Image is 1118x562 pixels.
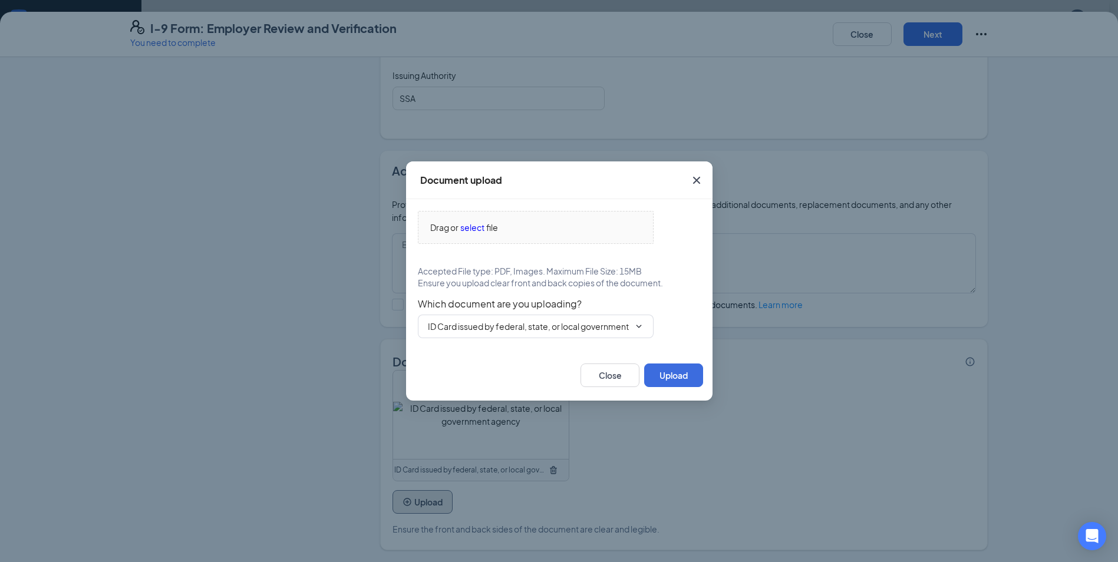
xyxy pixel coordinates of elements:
span: file [486,221,498,234]
span: Drag orselectfile [418,211,653,243]
div: Open Intercom Messenger [1078,522,1106,550]
svg: ChevronDown [634,322,644,331]
span: Which document are you uploading? [418,298,701,310]
span: Accepted File type: PDF, Images. Maximum File Size: 15MB [418,265,642,277]
button: Upload [644,363,703,387]
input: Select document type [428,320,629,333]
button: Close [681,161,713,199]
button: Close [581,363,639,387]
svg: Cross [690,173,704,187]
span: Ensure you upload clear front and back copies of the document. [418,277,663,289]
span: select [460,221,484,234]
span: Drag or [430,221,459,234]
div: Document upload [420,174,502,187]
